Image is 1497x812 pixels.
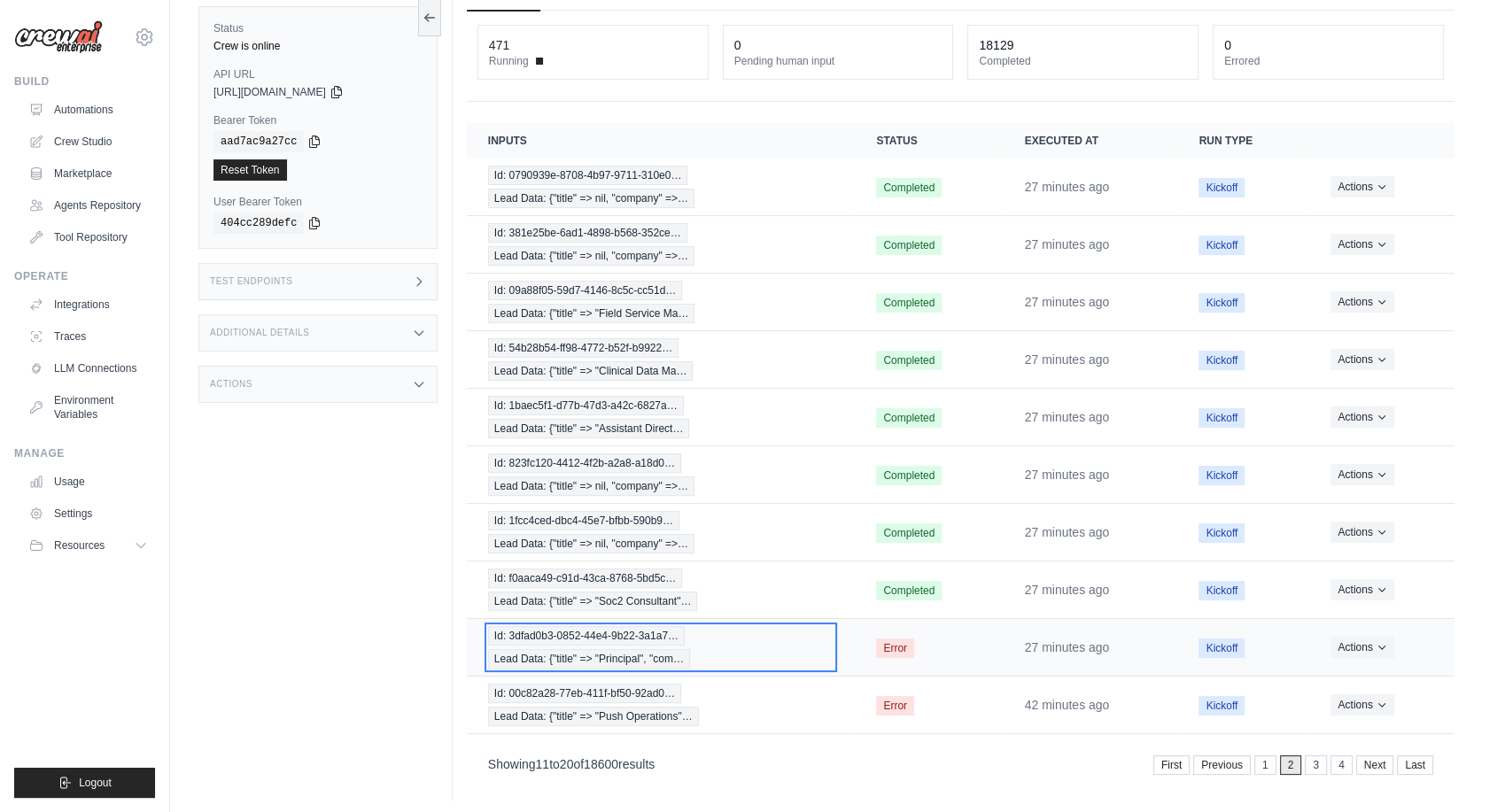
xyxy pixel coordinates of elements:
span: Id: 09a88f05-59d7-4146-8c5c-cc51d… [488,281,682,300]
time: September 19, 2025 at 09:32 PDT [1025,410,1110,424]
button: Actions for execution [1330,464,1393,485]
a: LLM Connections [21,354,155,383]
button: Resources [21,531,155,560]
a: View execution details for Id [488,453,834,496]
a: View execution details for Id [488,626,834,669]
span: Completed [876,408,942,428]
p: Showing to of results [488,755,655,773]
span: Kickoff [1198,523,1245,543]
section: Crew executions table [467,123,1454,786]
time: September 19, 2025 at 09:32 PDT [1025,295,1110,309]
time: September 19, 2025 at 09:32 PDT [1025,583,1110,597]
span: 11 [536,757,550,771]
dt: Pending human input [734,54,942,68]
a: 4 [1330,755,1353,775]
a: Next [1356,755,1394,775]
span: Completed [876,466,942,485]
a: First [1153,755,1190,775]
label: User Bearer Token [213,195,423,209]
nav: Pagination [467,741,1454,786]
span: Error [876,696,914,715]
div: Manage [14,446,155,460]
a: Agents Repository [21,191,155,220]
span: Resources [54,538,105,553]
button: Actions for execution [1330,579,1393,600]
label: Status [213,21,423,35]
span: Completed [876,523,942,543]
a: Environment Variables [21,386,155,429]
span: 20 [560,757,574,771]
div: 0 [734,36,741,54]
time: September 19, 2025 at 09:32 PDT [1025,640,1110,654]
a: Tool Repository [21,223,155,251]
span: Lead Data: {"title" => nil, "company" =>… [488,534,694,553]
time: September 19, 2025 at 09:32 PDT [1025,468,1110,482]
button: Actions for execution [1330,406,1393,428]
span: Kickoff [1198,351,1245,370]
span: Running [489,54,529,68]
th: Inputs [467,123,856,159]
span: 2 [1280,755,1302,775]
span: Lead Data: {"title" => "Principal", "com… [488,649,690,669]
div: Build [14,74,155,89]
div: Operate [14,269,155,283]
span: Completed [876,178,942,197]
span: Id: 3dfad0b3-0852-44e4-9b22-3a1a7… [488,626,685,646]
button: Actions for execution [1330,694,1393,715]
span: Id: 381e25be-6ad1-4898-b568-352ce… [488,223,687,243]
a: View execution details for Id [488,223,834,266]
span: Lead Data: {"title" => nil, "company" =>… [488,189,694,208]
code: aad7ac9a27cc [213,131,304,152]
nav: Pagination [1153,755,1433,775]
div: Crew is online [213,39,423,53]
span: Lead Data: {"title" => "Field Service Ma… [488,304,695,323]
span: Completed [876,581,942,600]
time: September 19, 2025 at 09:32 PDT [1025,237,1110,251]
a: 1 [1254,755,1276,775]
a: Previous [1193,755,1251,775]
button: Actions for execution [1330,234,1393,255]
a: View execution details for Id [488,568,834,611]
span: Kickoff [1198,466,1245,485]
span: Kickoff [1198,293,1245,313]
span: Completed [876,351,942,370]
a: View execution details for Id [488,281,834,323]
button: Actions for execution [1330,637,1393,658]
a: Integrations [21,290,155,319]
span: Lead Data: {"title" => "Push Operations"… [488,707,699,726]
label: Bearer Token [213,113,423,128]
label: API URL [213,67,423,81]
a: 3 [1305,755,1327,775]
dt: Errored [1224,54,1432,68]
a: Crew Studio [21,128,155,156]
time: September 19, 2025 at 09:32 PDT [1025,525,1110,539]
span: Kickoff [1198,638,1245,658]
button: Actions for execution [1330,176,1393,197]
span: 18600 [584,757,618,771]
span: Lead Data: {"title" => nil, "company" =>… [488,476,694,496]
th: Run Type [1177,123,1309,159]
span: [URL][DOMAIN_NAME] [213,85,326,99]
span: Kickoff [1198,178,1245,197]
time: September 19, 2025 at 09:32 PDT [1025,180,1110,194]
span: Id: 823fc120-4412-4f2b-a2a8-a18d0… [488,453,681,473]
span: Id: f0aaca49-c91d-43ca-8768-5bd5c… [488,568,682,588]
time: September 19, 2025 at 09:17 PDT [1025,698,1110,712]
a: View execution details for Id [488,684,834,726]
h3: Additional Details [210,328,309,338]
span: Id: 1fcc4ced-dbc4-45e7-bfbb-590b9… [488,511,679,530]
div: 18129 [979,36,1013,54]
span: Id: 0790939e-8708-4b97-9711-310e0… [488,166,688,185]
span: Logout [79,776,112,790]
span: Lead Data: {"title" => "Clinical Data Ma… [488,361,694,381]
span: Kickoff [1198,696,1245,715]
a: Settings [21,499,155,528]
span: Id: 54b28b54-ff98-4772-b52f-b9922… [488,338,679,358]
img: Logo [14,20,103,54]
a: Usage [21,468,155,496]
span: Id: 00c82a28-77eb-411f-bf50-92ad0… [488,684,681,703]
div: 0 [1224,36,1231,54]
button: Logout [14,768,155,798]
button: Actions for execution [1330,349,1393,370]
code: 404cc289defc [213,213,304,234]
